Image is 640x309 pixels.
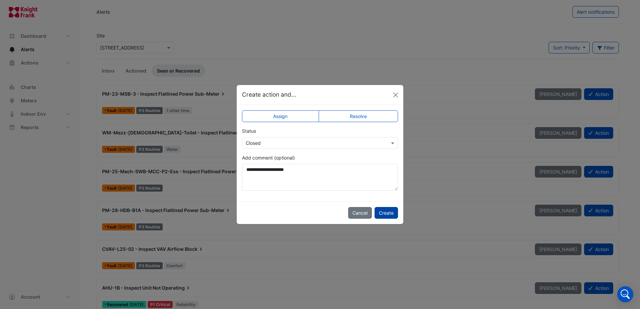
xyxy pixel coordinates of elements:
h5: Create action and... [242,90,296,99]
label: Assign [242,110,319,122]
button: Create [375,207,398,219]
button: Close [391,90,401,100]
label: Resolve [319,110,398,122]
label: Add comment (optional) [242,154,295,161]
button: Cancel [348,207,372,219]
div: Open Intercom Messenger [617,286,633,302]
label: Status [242,127,256,134]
